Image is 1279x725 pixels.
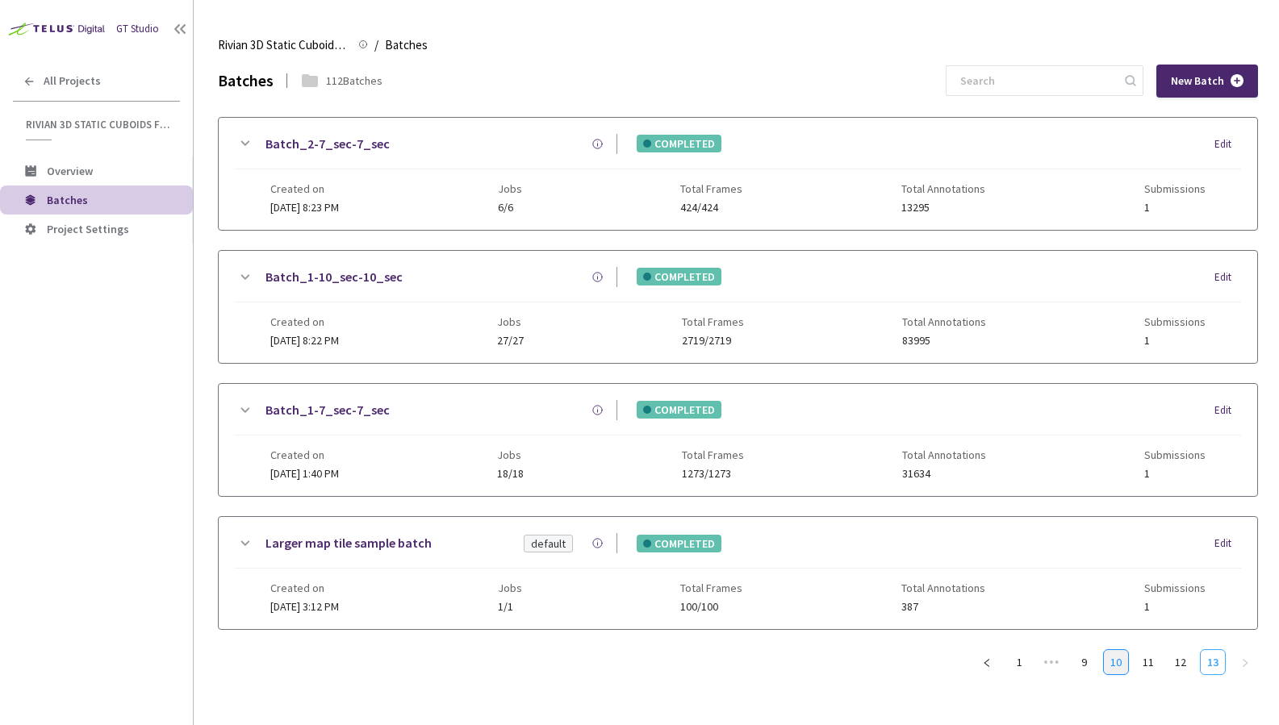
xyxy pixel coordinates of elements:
[1007,650,1031,674] a: 1
[680,581,742,594] span: Total Frames
[637,401,721,419] div: COMPLETED
[47,222,129,236] span: Project Settings
[531,535,566,552] div: default
[1136,650,1160,674] a: 11
[901,601,985,613] span: 387
[498,182,522,195] span: Jobs
[497,448,524,461] span: Jobs
[1039,649,1064,675] li: Previous 5 Pages
[270,581,339,594] span: Created on
[1144,182,1206,195] span: Submissions
[682,335,744,347] span: 2719/2719
[637,268,721,285] div: COMPLETED
[902,335,986,347] span: 83995
[1144,468,1206,480] span: 1
[44,74,101,88] span: All Projects
[680,601,742,613] span: 100/100
[680,202,742,214] span: 424/424
[219,384,1257,496] div: Batch_1-7_sec-7_secCOMPLETEDEditCreated on[DATE] 1:40 PMJobs18/18Total Frames1273/1273Total Annot...
[1214,269,1241,285] div: Edit
[326,72,382,90] div: 112 Batches
[47,193,88,207] span: Batches
[497,315,524,328] span: Jobs
[270,182,339,195] span: Created on
[1006,649,1032,675] li: 1
[219,517,1257,629] div: Larger map tile sample batchdefaultCOMPLETEDEditCreated on[DATE] 3:12 PMJobs1/1Total Frames100/10...
[1144,335,1206,347] span: 1
[1103,649,1129,675] li: 10
[1201,650,1225,674] a: 13
[374,35,378,55] li: /
[1071,649,1097,675] li: 9
[637,135,721,152] div: COMPLETED
[26,118,170,131] span: Rivian 3D Static Cuboids fixed[2024-25]
[1144,581,1206,594] span: Submissions
[498,601,522,613] span: 1/1
[270,333,339,348] span: [DATE] 8:22 PM
[1104,650,1128,674] a: 10
[1232,649,1258,675] button: right
[951,66,1122,95] input: Search
[902,315,986,328] span: Total Annotations
[218,35,349,55] span: Rivian 3D Static Cuboids fixed[2024-25]
[270,599,339,614] span: [DATE] 3:12 PM
[497,335,524,347] span: 27/27
[498,202,522,214] span: 6/6
[47,164,93,178] span: Overview
[218,68,274,93] div: Batches
[1200,649,1226,675] li: 13
[1144,448,1206,461] span: Submissions
[682,315,744,328] span: Total Frames
[265,533,432,553] a: Larger map tile sample batch
[637,535,721,552] div: COMPLETED
[901,581,985,594] span: Total Annotations
[902,468,986,480] span: 31634
[974,649,1000,675] button: left
[974,649,1000,675] li: Previous Page
[270,466,339,481] span: [DATE] 1:40 PM
[1144,202,1206,214] span: 1
[270,448,339,461] span: Created on
[982,658,992,668] span: left
[682,468,744,480] span: 1273/1273
[497,468,524,480] span: 18/18
[1168,650,1193,674] a: 12
[1144,315,1206,328] span: Submissions
[116,21,159,37] div: GT Studio
[1171,74,1224,88] span: New Batch
[498,581,522,594] span: Jobs
[265,134,390,154] a: Batch_2-7_sec-7_sec
[1214,136,1241,152] div: Edit
[1135,649,1161,675] li: 11
[1240,658,1250,668] span: right
[219,118,1257,230] div: Batch_2-7_sec-7_secCOMPLETEDEditCreated on[DATE] 8:23 PMJobs6/6Total Frames424/424Total Annotatio...
[270,315,339,328] span: Created on
[1144,601,1206,613] span: 1
[1168,649,1193,675] li: 12
[902,448,986,461] span: Total Annotations
[1039,649,1064,675] span: •••
[1214,402,1241,419] div: Edit
[680,182,742,195] span: Total Frames
[901,202,985,214] span: 13295
[265,400,390,420] a: Batch_1-7_sec-7_sec
[1214,535,1241,552] div: Edit
[901,182,985,195] span: Total Annotations
[265,267,403,287] a: Batch_1-10_sec-10_sec
[385,35,428,55] span: Batches
[1232,649,1258,675] li: Next Page
[219,251,1257,363] div: Batch_1-10_sec-10_secCOMPLETEDEditCreated on[DATE] 8:22 PMJobs27/27Total Frames2719/2719Total Ann...
[1072,650,1096,674] a: 9
[270,200,339,215] span: [DATE] 8:23 PM
[682,448,744,461] span: Total Frames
